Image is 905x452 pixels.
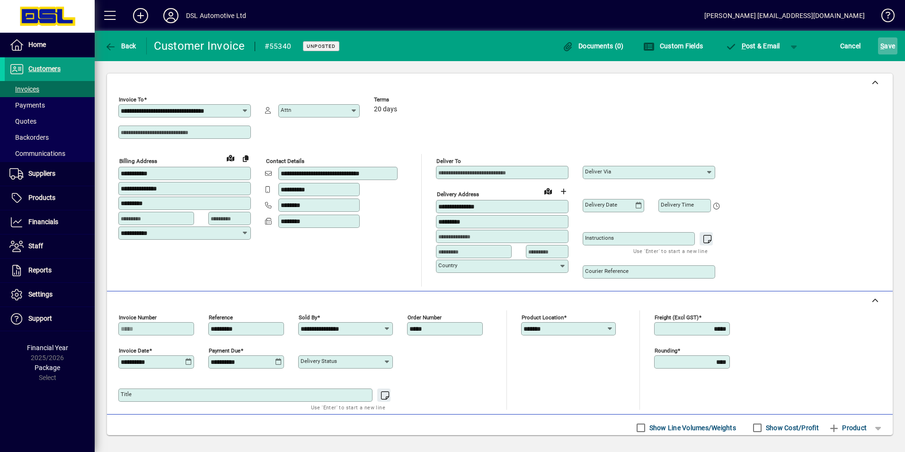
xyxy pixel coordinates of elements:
mat-label: Title [121,391,132,398]
span: Terms [374,97,431,103]
mat-label: Country [438,262,457,269]
a: Support [5,307,95,331]
mat-label: Sold by [299,314,317,321]
label: Show Line Volumes/Weights [648,423,736,433]
mat-label: Instructions [585,235,614,241]
mat-label: Invoice number [119,314,157,321]
mat-label: Order number [408,314,442,321]
mat-hint: Use 'Enter' to start a new line [633,245,708,256]
button: Cancel [838,37,863,54]
app-page-header-button: Back [95,37,147,54]
button: Choose address [556,184,571,199]
span: Back [105,42,136,50]
span: Reports [28,266,52,274]
span: Payments [9,101,45,109]
button: Back [102,37,139,54]
span: S [880,42,884,50]
a: Home [5,33,95,57]
span: Staff [28,242,43,250]
span: ost & Email [725,42,780,50]
button: Save [878,37,897,54]
span: Quotes [9,118,36,125]
button: Profile [156,7,186,24]
span: Unposted [307,43,336,49]
a: Backorders [5,129,95,145]
span: Products [28,194,55,201]
button: Documents (0) [560,37,626,54]
a: Staff [5,235,95,258]
mat-label: Freight (excl GST) [655,314,699,321]
a: Suppliers [5,162,95,186]
mat-label: Payment due [209,347,240,354]
mat-label: Invoice date [119,347,149,354]
mat-label: Delivery time [661,201,694,208]
a: View on map [541,183,556,199]
div: [PERSON_NAME] [EMAIL_ADDRESS][DOMAIN_NAME] [704,8,865,23]
mat-label: Delivery status [301,358,337,364]
span: Financial Year [27,344,68,352]
button: Custom Fields [641,37,705,54]
span: ave [880,38,895,54]
span: 20 days [374,106,397,113]
div: #55340 [265,39,292,54]
mat-label: Delivery date [585,201,617,208]
label: Show Cost/Profit [764,423,819,433]
span: Documents (0) [562,42,624,50]
a: Communications [5,145,95,162]
span: Settings [28,290,53,298]
span: Financials [28,218,58,226]
span: Support [28,315,52,322]
a: Products [5,186,95,210]
span: Product [828,420,867,435]
mat-label: Rounding [655,347,677,354]
mat-label: Deliver via [585,168,611,175]
mat-label: Attn [281,107,291,113]
a: Reports [5,259,95,282]
span: Backorders [9,134,49,141]
a: Financials [5,210,95,234]
div: Customer Invoice [154,38,245,54]
span: Suppliers [28,170,55,177]
span: Customers [28,65,61,72]
button: Post & Email [720,37,785,54]
button: Copy to Delivery address [238,151,253,166]
a: Knowledge Base [874,2,893,33]
button: Add [125,7,156,24]
mat-label: Deliver To [436,158,461,164]
mat-label: Product location [522,314,564,321]
a: Invoices [5,81,95,97]
mat-label: Invoice To [119,96,144,103]
span: Package [35,364,60,371]
span: Home [28,41,46,48]
a: Quotes [5,113,95,129]
div: DSL Automotive Ltd [186,8,246,23]
span: Cancel [840,38,861,54]
mat-label: Reference [209,314,233,321]
mat-hint: Use 'Enter' to start a new line [311,402,385,413]
span: Communications [9,150,65,157]
span: Invoices [9,85,39,93]
button: Product [824,419,871,436]
span: P [742,42,746,50]
span: Custom Fields [643,42,703,50]
a: Settings [5,283,95,307]
a: Payments [5,97,95,113]
a: View on map [223,150,238,165]
mat-label: Courier Reference [585,268,629,274]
